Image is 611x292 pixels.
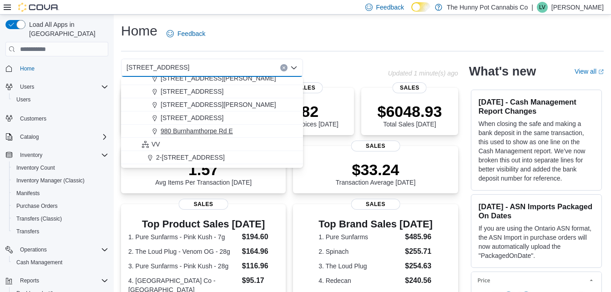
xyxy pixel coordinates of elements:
[179,199,228,210] span: Sales
[13,257,66,268] a: Cash Management
[20,115,46,122] span: Customers
[351,199,400,210] span: Sales
[161,126,233,136] span: 980 Burnhamthorpe Rd E
[13,201,61,211] a: Purchase Orders
[16,190,40,197] span: Manifests
[161,74,276,83] span: [STREET_ADDRESS][PERSON_NAME]
[128,247,238,256] dt: 2. The Loud Plug - Venom OG - 28g
[318,276,401,285] dt: 4. Redecan
[479,97,594,116] h3: [DATE] - Cash Management Report Changes
[16,244,108,255] span: Operations
[531,2,533,13] p: |
[121,22,157,40] h1: Home
[161,113,223,122] span: [STREET_ADDRESS]
[16,259,62,266] span: Cash Management
[9,187,112,200] button: Manifests
[177,29,205,38] span: Feedback
[16,113,50,124] a: Customers
[273,102,338,121] p: 182
[13,257,108,268] span: Cash Management
[13,213,108,224] span: Transfers (Classic)
[121,111,303,125] button: [STREET_ADDRESS]
[121,164,303,177] button: [STREET_ADDRESS]
[16,202,58,210] span: Purchase Orders
[598,69,604,75] svg: External link
[20,83,34,91] span: Users
[126,62,189,73] span: [STREET_ADDRESS]
[318,219,433,230] h3: Top Brand Sales [DATE]
[9,212,112,225] button: Transfers (Classic)
[377,102,442,121] p: $6048.93
[288,82,323,93] span: Sales
[128,232,238,242] dt: 1. Pure Sunfarms - Pink Kush - 7g
[16,63,108,74] span: Home
[121,98,303,111] button: [STREET_ADDRESS][PERSON_NAME]
[9,174,112,187] button: Inventory Manager (Classic)
[242,246,279,257] dd: $164.96
[479,224,594,260] p: If you are using the Ontario ASN format, the ASN Import in purchase orders will now automatically...
[121,72,303,85] button: [STREET_ADDRESS][PERSON_NAME]
[13,226,108,237] span: Transfers
[155,161,252,186] div: Avg Items Per Transaction [DATE]
[16,177,85,184] span: Inventory Manager (Classic)
[13,188,108,199] span: Manifests
[13,213,66,224] a: Transfers (Classic)
[551,2,604,13] p: [PERSON_NAME]
[469,64,536,79] h2: What's new
[318,262,401,271] dt: 3. The Loud Plug
[242,261,279,272] dd: $116.96
[2,81,112,93] button: Users
[13,94,108,105] span: Users
[9,256,112,269] button: Cash Management
[2,111,112,125] button: Customers
[9,93,112,106] button: Users
[2,274,112,287] button: Reports
[13,175,108,186] span: Inventory Manager (Classic)
[16,96,30,103] span: Users
[16,244,50,255] button: Operations
[2,131,112,143] button: Catalog
[13,162,59,173] a: Inventory Count
[2,149,112,161] button: Inventory
[20,246,47,253] span: Operations
[16,150,46,161] button: Inventory
[151,140,160,149] span: VV
[121,151,303,164] button: 2-[STREET_ADDRESS]
[121,138,303,151] button: VV
[16,63,38,74] a: Home
[16,81,108,92] span: Users
[479,119,594,183] p: When closing the safe and making a bank deposit in the same transaction, this used to show as one...
[13,94,34,105] a: Users
[318,232,401,242] dt: 1. Pure Sunfarms
[393,82,427,93] span: Sales
[405,275,433,286] dd: $240.56
[13,226,43,237] a: Transfers
[13,162,108,173] span: Inventory Count
[377,102,442,128] div: Total Sales [DATE]
[336,161,416,179] p: $33.24
[20,277,39,284] span: Reports
[13,201,108,211] span: Purchase Orders
[242,275,279,286] dd: $95.17
[16,164,55,171] span: Inventory Count
[18,3,59,12] img: Cova
[16,275,43,286] button: Reports
[290,64,298,71] button: Close list of options
[121,125,303,138] button: 980 Burnhamthorpe Rd E
[25,20,108,38] span: Load All Apps in [GEOGRAPHIC_DATA]
[318,247,401,256] dt: 2. Spinach
[9,225,112,238] button: Transfers
[539,2,545,13] span: LV
[16,81,38,92] button: Users
[376,3,404,12] span: Feedback
[156,166,219,175] span: [STREET_ADDRESS]
[336,161,416,186] div: Transaction Average [DATE]
[13,175,88,186] a: Inventory Manager (Classic)
[2,243,112,256] button: Operations
[128,219,278,230] h3: Top Product Sales [DATE]
[161,100,276,109] span: [STREET_ADDRESS][PERSON_NAME]
[155,161,252,179] p: 1.57
[16,112,108,124] span: Customers
[537,2,548,13] div: Laura Vale
[16,215,62,222] span: Transfers (Classic)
